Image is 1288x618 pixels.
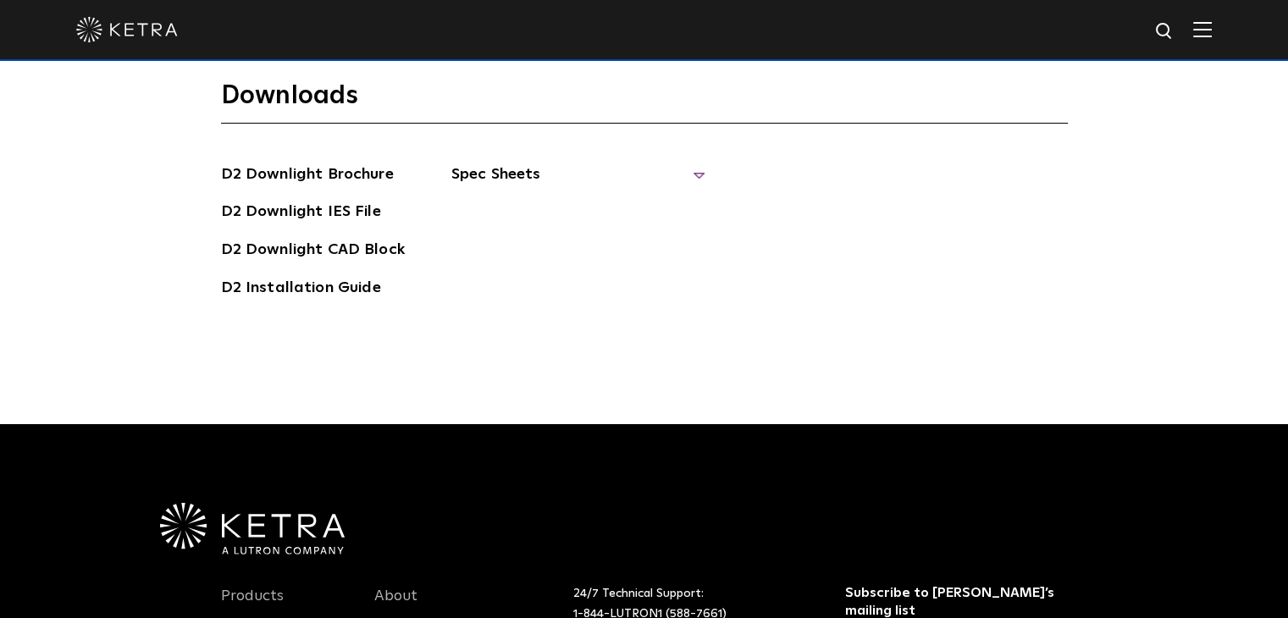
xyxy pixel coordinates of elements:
h3: Downloads [221,80,1068,124]
a: D2 Downlight CAD Block [221,238,405,265]
a: D2 Downlight IES File [221,200,381,227]
a: D2 Installation Guide [221,276,381,303]
img: Hamburger%20Nav.svg [1193,21,1212,37]
img: ketra-logo-2019-white [76,17,178,42]
img: search icon [1154,21,1175,42]
a: D2 Downlight Brochure [221,163,394,190]
span: Spec Sheets [451,163,705,200]
img: Ketra-aLutronCo_White_RGB [160,503,345,555]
